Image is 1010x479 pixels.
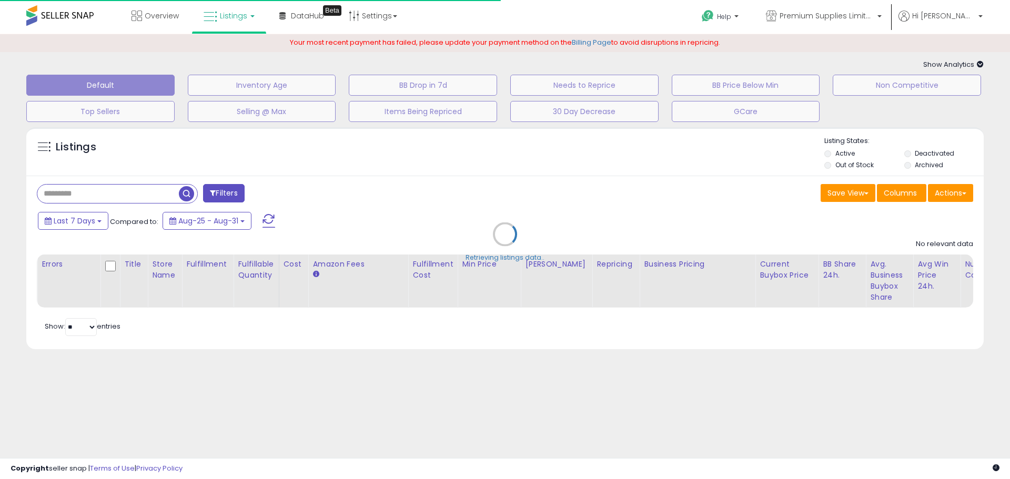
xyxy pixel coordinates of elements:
[220,11,247,21] span: Listings
[26,101,175,122] button: Top Sellers
[136,463,183,473] a: Privacy Policy
[323,5,341,16] div: Tooltip anchor
[833,75,981,96] button: Non Competitive
[349,101,497,122] button: Items Being Repriced
[145,11,179,21] span: Overview
[701,9,714,23] i: Get Help
[510,101,659,122] button: 30 Day Decrease
[11,463,49,473] strong: Copyright
[188,101,336,122] button: Selling @ Max
[290,37,720,47] span: Your most recent payment has failed, please update your payment method on the to avoid disruption...
[780,11,874,21] span: Premium Supplies Limited
[717,12,731,21] span: Help
[188,75,336,96] button: Inventory Age
[923,59,984,69] span: Show Analytics
[693,2,749,34] a: Help
[912,11,975,21] span: Hi [PERSON_NAME]
[510,75,659,96] button: Needs to Reprice
[349,75,497,96] button: BB Drop in 7d
[572,37,611,47] a: Billing Page
[11,464,183,474] div: seller snap | |
[672,101,820,122] button: GCare
[466,252,544,262] div: Retrieving listings data..
[898,11,983,34] a: Hi [PERSON_NAME]
[672,75,820,96] button: BB Price Below Min
[26,75,175,96] button: Default
[291,11,324,21] span: DataHub
[90,463,135,473] a: Terms of Use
